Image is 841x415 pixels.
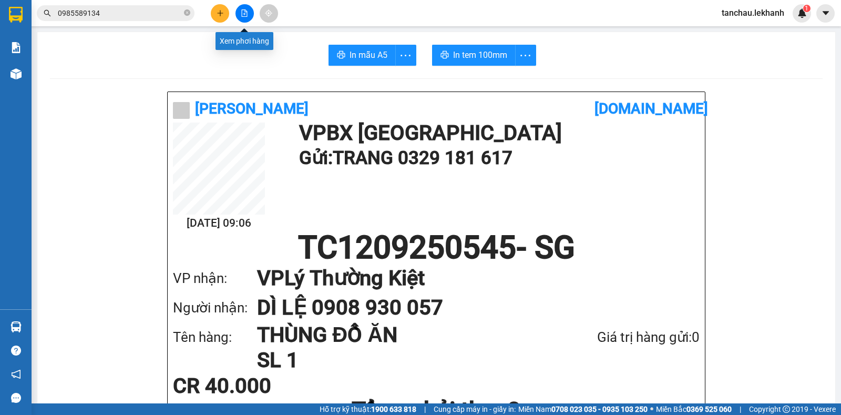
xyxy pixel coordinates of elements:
h1: VP Lý Thường Kiệt [257,264,679,293]
span: ⚪️ [650,407,653,411]
button: more [395,45,416,66]
span: Miền Bắc [656,403,732,415]
span: copyright [783,406,790,413]
button: plus [211,4,229,23]
span: plus [217,9,224,17]
div: Xem phơi hàng [216,32,273,50]
span: search [44,9,51,17]
span: 1 [805,5,808,12]
span: CR : [8,69,24,80]
div: VP nhận: [173,268,257,289]
sup: 1 [803,5,811,12]
img: icon-new-feature [797,8,807,18]
div: Giá trị hàng gửi: 0 [541,327,700,348]
span: notification [11,369,21,379]
strong: 0369 525 060 [686,405,732,413]
span: tanchau.lekhanh [713,6,793,19]
span: close-circle [184,9,190,16]
h1: SL 1 [257,348,541,373]
div: TRANG [9,34,116,47]
span: In mẫu A5 [350,48,387,62]
span: Gửi: [9,10,25,21]
span: more [396,49,416,62]
b: [PERSON_NAME] [195,100,309,117]
img: logo-vxr [9,7,23,23]
button: printerIn mẫu A5 [329,45,396,66]
span: printer [337,50,345,60]
div: Người nhận: [173,297,257,319]
h1: DÌ LỆ 0908 930 057 [257,293,679,322]
img: warehouse-icon [11,68,22,79]
strong: 1900 633 818 [371,405,416,413]
div: CR 40.000 [173,376,347,397]
strong: 0708 023 035 - 0935 103 250 [551,405,648,413]
img: solution-icon [11,42,22,53]
h1: THÙNG ĐỒ ĂN [257,322,541,348]
div: DÌ LỆ [123,34,213,47]
span: more [516,49,536,62]
div: Tên hàng: [173,327,257,348]
button: more [515,45,536,66]
img: warehouse-icon [11,321,22,332]
button: file-add [235,4,254,23]
span: | [740,403,741,415]
span: Cung cấp máy in - giấy in: [434,403,516,415]
div: Lý Thường Kiệt [123,9,213,34]
b: [DOMAIN_NAME] [594,100,708,117]
span: Hỗ trợ kỹ thuật: [320,403,416,415]
div: BX [GEOGRAPHIC_DATA] [9,9,116,34]
span: file-add [241,9,248,17]
span: In tem 100mm [453,48,507,62]
h1: TC1209250545 - SG [173,232,700,264]
span: caret-down [821,8,830,18]
h2: [DATE] 09:06 [173,215,265,232]
button: aim [260,4,278,23]
span: close-circle [184,8,190,18]
h1: Gửi: TRANG 0329 181 617 [299,144,694,173]
button: printerIn tem 100mm [432,45,516,66]
div: 0329181617 [9,47,116,62]
span: question-circle [11,346,21,356]
span: message [11,393,21,403]
span: printer [440,50,449,60]
span: Miền Nam [518,403,648,415]
h1: VP BX [GEOGRAPHIC_DATA] [299,123,694,144]
span: | [424,403,426,415]
input: Tìm tên, số ĐT hoặc mã đơn [58,7,182,19]
div: 0908930057 [123,47,213,62]
span: Nhận: [123,10,148,21]
button: caret-down [816,4,835,23]
div: 40.000 [8,68,117,80]
span: aim [265,9,272,17]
